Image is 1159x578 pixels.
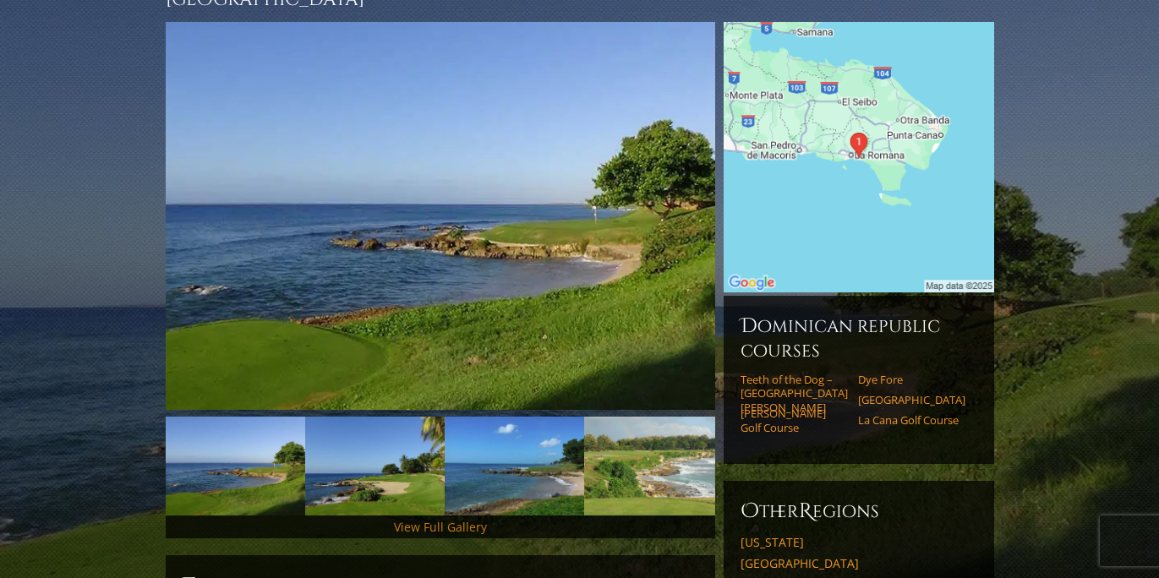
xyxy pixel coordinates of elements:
img: Google Map of Casa de Campo, P.O. Box 140, La Romana, Dominican Republic [724,22,994,292]
a: Dye Fore [858,373,965,386]
a: [US_STATE] [741,535,977,550]
h6: Dominican Republic Courses [741,313,977,363]
a: La Cana Golf Course [858,413,965,427]
span: R [799,498,812,525]
a: [PERSON_NAME] Golf Course [741,406,848,434]
h6: ther egions [741,498,977,525]
span: O [741,498,759,525]
a: Teeth of the Dog – [GEOGRAPHIC_DATA][PERSON_NAME] [741,373,848,414]
a: [GEOGRAPHIC_DATA] [858,393,965,406]
a: View Full Gallery [394,519,487,535]
a: [GEOGRAPHIC_DATA] [741,556,977,571]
